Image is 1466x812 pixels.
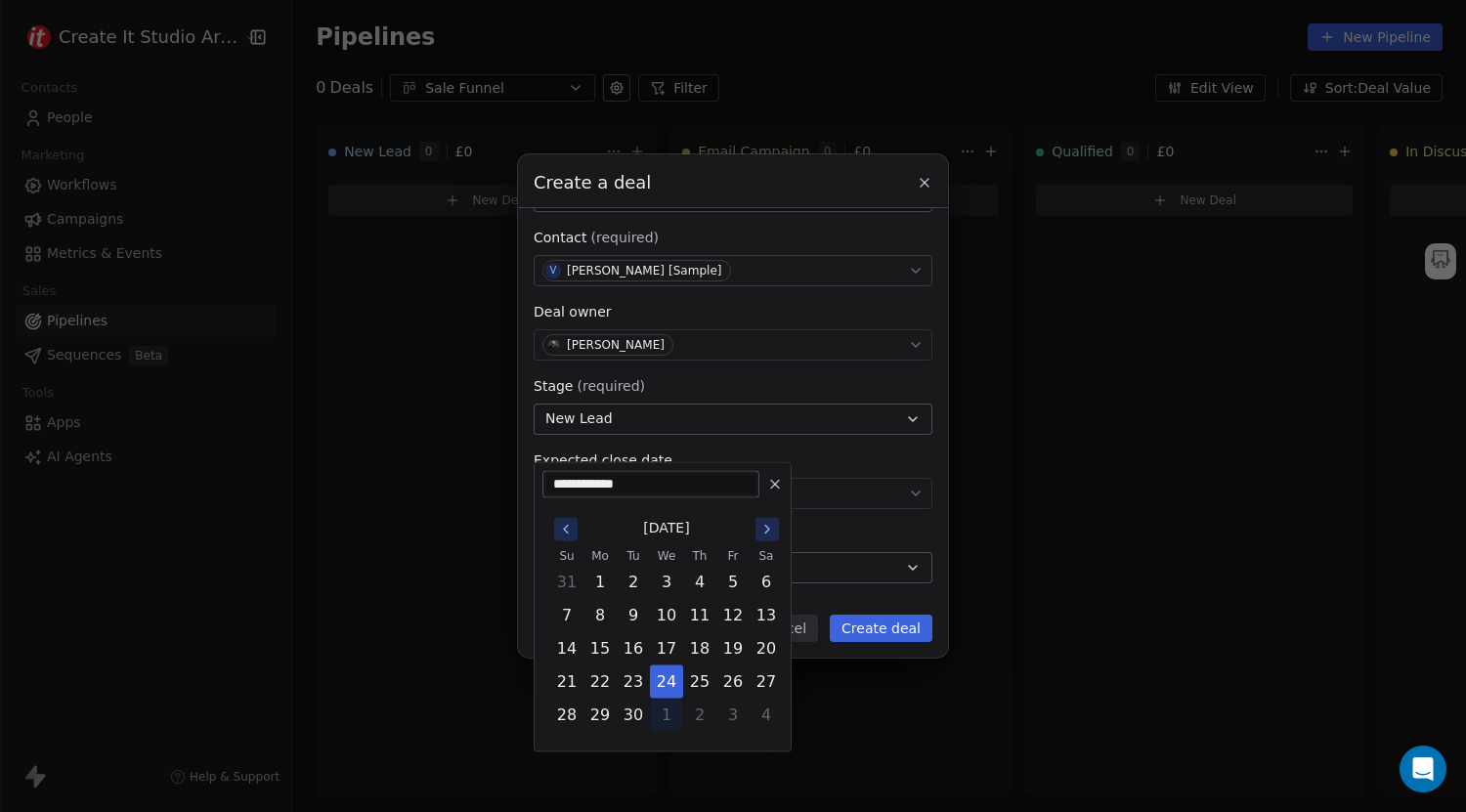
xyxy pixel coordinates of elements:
[618,700,649,731] button: Tuesday, September 30th, 2025
[717,600,749,631] button: Friday, September 12th, 2025
[684,666,715,698] button: Thursday, September 25th, 2025
[755,518,779,541] button: Go to the Next Month
[751,600,782,631] button: Saturday, September 13th, 2025
[554,518,578,541] button: Go to the Previous Month
[651,666,682,698] button: Today, Wednesday, September 24th, 2025, selected
[584,700,616,731] button: Monday, September 29th, 2025
[717,700,749,731] button: Friday, October 3rd, 2025
[651,700,682,731] button: Wednesday, October 1st, 2025
[551,567,582,598] button: Sunday, August 31st, 2025
[584,666,616,698] button: Monday, September 22nd, 2025
[584,600,616,631] button: Monday, September 8th, 2025
[550,546,583,566] th: Sunday
[550,546,783,732] table: September 2025
[551,600,582,631] button: Sunday, September 7th, 2025
[684,633,715,664] button: Thursday, September 18th, 2025
[551,700,582,731] button: Sunday, September 28th, 2025
[651,567,682,598] button: Wednesday, September 3rd, 2025
[584,567,616,598] button: Monday, September 1st, 2025
[751,633,782,664] button: Saturday, September 20th, 2025
[643,518,689,538] span: [DATE]
[651,633,682,664] button: Wednesday, September 17th, 2025
[551,633,582,664] button: Sunday, September 14th, 2025
[618,567,649,598] button: Tuesday, September 2nd, 2025
[583,546,617,566] th: Monday
[617,546,650,566] th: Tuesday
[651,600,682,631] button: Wednesday, September 10th, 2025
[551,666,582,698] button: Sunday, September 21st, 2025
[618,666,649,698] button: Tuesday, September 23rd, 2025
[716,546,750,566] th: Friday
[751,567,782,598] button: Saturday, September 6th, 2025
[717,633,749,664] button: Friday, September 19th, 2025
[750,546,783,566] th: Saturday
[683,546,716,566] th: Thursday
[584,633,616,664] button: Monday, September 15th, 2025
[717,567,749,598] button: Friday, September 5th, 2025
[751,700,782,731] button: Saturday, October 4th, 2025
[717,666,749,698] button: Friday, September 26th, 2025
[684,600,715,631] button: Thursday, September 11th, 2025
[751,666,782,698] button: Saturday, September 27th, 2025
[650,546,683,566] th: Wednesday
[684,700,715,731] button: Thursday, October 2nd, 2025
[684,567,715,598] button: Thursday, September 4th, 2025
[618,633,649,664] button: Tuesday, September 16th, 2025
[618,600,649,631] button: Tuesday, September 9th, 2025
